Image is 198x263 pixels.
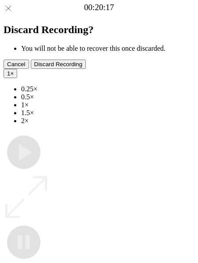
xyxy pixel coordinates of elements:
[84,3,114,12] a: 00:20:17
[4,60,29,69] button: Cancel
[21,45,194,53] li: You will not be able to recover this once discarded.
[21,85,194,93] li: 0.25×
[21,109,194,117] li: 1.5×
[7,70,10,77] span: 1
[4,69,17,78] button: 1×
[31,60,86,69] button: Discard Recording
[21,93,194,101] li: 0.5×
[21,101,194,109] li: 1×
[4,24,194,36] h2: Discard Recording?
[21,117,194,125] li: 2×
